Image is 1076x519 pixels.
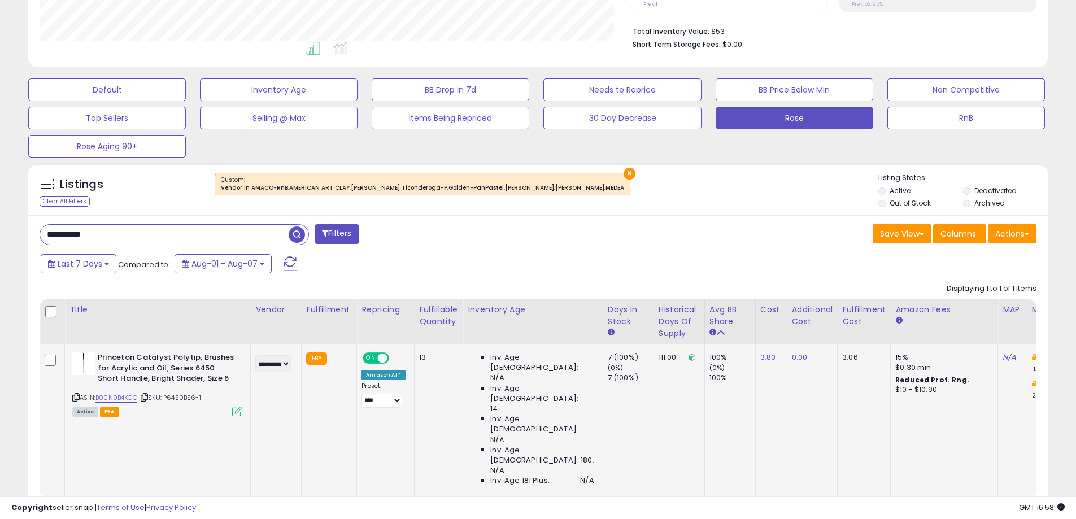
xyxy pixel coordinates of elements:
button: Aug-01 - Aug-07 [175,254,272,273]
button: Inventory Age [200,78,358,101]
button: Save View [873,224,931,243]
p: Listing States: [878,173,1048,184]
img: 31evXz1mjaL._SL40_.jpg [72,352,95,375]
div: Avg BB Share [709,304,751,328]
a: Privacy Policy [146,502,196,513]
span: 2025-08-15 16:58 GMT [1019,502,1065,513]
div: ASIN: [72,352,242,415]
label: Archived [974,198,1005,208]
i: This overrides the store level max markup for this listing [1032,380,1036,387]
div: Inventory Age [468,304,598,316]
small: Prev: 53.95% [852,1,883,7]
div: Additional Cost [792,304,833,328]
span: OFF [387,354,406,363]
button: Items Being Repriced [372,107,529,129]
div: Vendor in AMACO-RnB,AMERICAN ART CLAY,[PERSON_NAME] Ticonderoga-P,Golden-PanPastel,[PERSON_NAME],... [221,184,624,192]
div: 15% [895,352,989,363]
div: 100% [709,373,755,383]
span: N/A [580,476,594,486]
div: Cost [760,304,782,316]
a: N/A [1003,352,1016,363]
span: Inv. Age [DEMOGRAPHIC_DATA]: [490,414,594,434]
span: All listings currently available for purchase on Amazon [72,407,98,417]
button: Actions [988,224,1036,243]
button: Top Sellers [28,107,186,129]
b: Princeton Catalyst Polytip, Brushes for Acrylic and Oil, Series 6450 Short Handle, Bright Shader,... [98,352,235,387]
small: Amazon Fees. [895,316,902,326]
span: N/A [490,465,504,476]
h5: Listings [60,177,103,193]
b: Reduced Prof. Rng. [895,375,969,385]
div: Fulfillment [306,304,352,316]
div: $0.30 min [895,363,989,373]
button: BB Drop in 7d [372,78,529,101]
span: ON [364,354,378,363]
button: × [624,168,635,180]
div: $10 - $10.90 [895,385,989,395]
label: Deactivated [974,186,1017,195]
a: Terms of Use [97,502,145,513]
div: 100% [709,352,755,363]
button: RnB [887,107,1045,129]
span: Inv. Age [DEMOGRAPHIC_DATA]-180: [490,445,594,465]
button: BB Price Below Min [716,78,873,101]
th: CSV column name: cust_attr_2_Vendor [251,299,302,344]
button: Default [28,78,186,101]
small: Avg BB Share. [709,328,716,338]
div: Vendor [255,304,297,316]
div: Historical Days Of Supply [659,304,700,339]
span: Inv. Age [DEMOGRAPHIC_DATA]: [490,352,594,373]
div: Repricing [361,304,410,316]
button: Selling @ Max [200,107,358,129]
small: FBA [306,352,327,365]
button: Non Competitive [887,78,1045,101]
a: 3.80 [760,352,776,363]
span: Columns [940,228,976,239]
b: Total Inventory Value: [633,27,709,36]
a: B00N9B4KOO [95,393,137,403]
small: (0%) [608,363,624,372]
div: 111.00 [659,352,696,363]
div: seller snap | | [11,503,196,513]
strong: Copyright [11,502,53,513]
span: $0.00 [722,39,742,50]
span: 14 [490,404,498,414]
span: Inv. Age [DEMOGRAPHIC_DATA]: [490,383,594,404]
span: Aug-01 - Aug-07 [191,258,258,269]
div: 7 (100%) [608,352,654,363]
span: Inv. Age 181 Plus: [490,476,550,486]
div: MAP [1003,304,1022,316]
small: Prev: 1 [643,1,657,7]
div: Fulfillment Cost [842,304,886,328]
button: Rose Aging 90+ [28,135,186,158]
a: 0.00 [792,352,808,363]
label: Out of Stock [890,198,931,208]
div: Displaying 1 to 1 of 1 items [947,284,1036,294]
small: Days In Stock. [608,328,615,338]
div: Amazon AI * [361,370,406,380]
label: Active [890,186,911,195]
span: N/A [490,373,504,383]
small: (0%) [709,363,725,372]
div: 3.06 [842,352,882,363]
button: Columns [933,224,986,243]
div: 13 [419,352,454,363]
div: Title [69,304,246,316]
b: Short Term Storage Fees: [633,40,721,49]
span: N/A [490,435,504,445]
button: Rose [716,107,873,129]
span: | SKU: P6450BS6-1 [139,393,201,402]
li: $53 [633,24,1028,37]
div: 7 (100%) [608,373,654,383]
button: 30 Day Decrease [543,107,701,129]
div: Fulfillable Quantity [419,304,458,328]
div: Clear All Filters [40,196,90,207]
span: Last 7 Days [58,258,102,269]
span: Custom: [221,176,624,193]
button: Needs to Reprice [543,78,701,101]
span: Compared to: [118,259,170,270]
div: Preset: [361,382,406,408]
div: Days In Stock [608,304,649,328]
span: FBA [100,407,119,417]
button: Filters [315,224,359,244]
